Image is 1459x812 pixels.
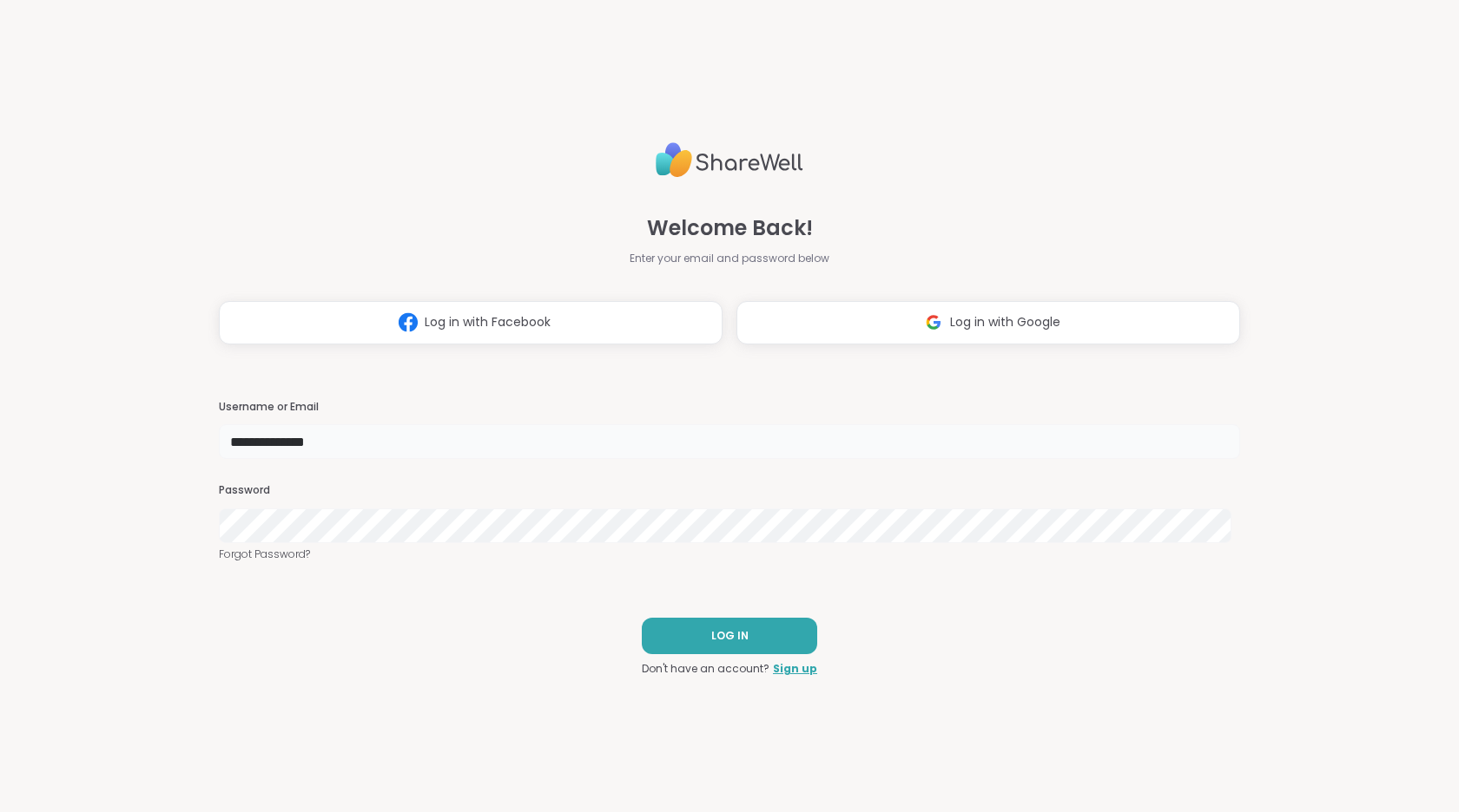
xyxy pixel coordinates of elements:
[219,547,1240,562] a: Forgot Password?
[773,661,817,677] a: Sign up
[392,306,425,338] img: ShareWell Logomark
[642,661,769,677] span: Don't have an account?
[736,301,1240,344] button: Log in with Google
[219,483,1240,498] h3: Password
[219,400,1240,415] h3: Username or Email
[630,251,829,266] span: Enter your email and password below
[917,306,950,338] img: ShareWell Logomark
[711,628,749,644] span: LOG IN
[642,618,817,654] button: LOG IN
[425,313,551,331] span: Log in with Facebook
[219,301,723,344] button: Log in with Facebook
[647,213,813,244] span: Welcome Back!
[950,313,1060,331] span: Log in with Google
[656,135,803,185] img: ShareWell Logo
